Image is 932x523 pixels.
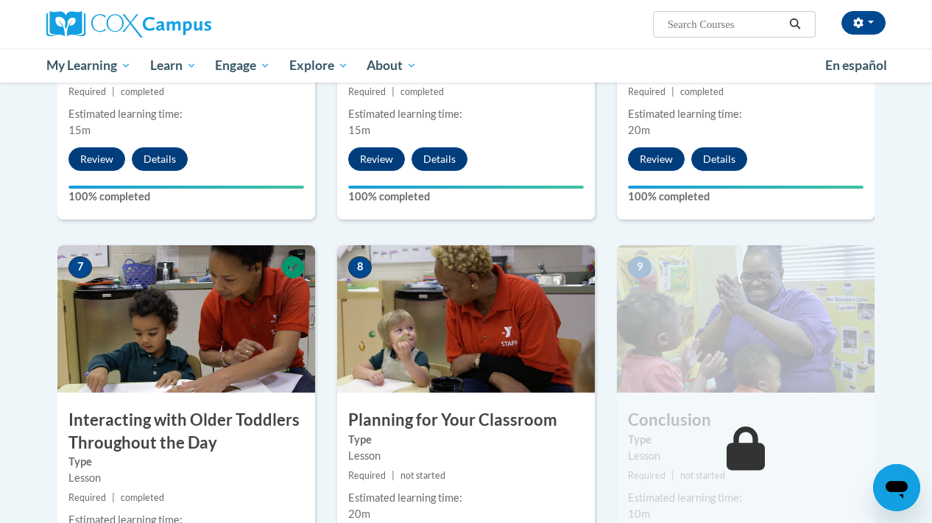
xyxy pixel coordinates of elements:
span: | [671,86,674,97]
span: | [392,86,395,97]
div: Your progress [348,186,584,189]
span: Explore [289,57,348,74]
img: Course Image [617,245,875,393]
div: Your progress [68,186,304,189]
img: Cox Campus [46,11,211,38]
div: Lesson [68,470,304,486]
span: 10m [628,508,650,520]
div: Estimated learning time: [348,106,584,122]
label: Type [68,454,304,470]
label: 100% completed [68,189,304,205]
div: Estimated learning time: [68,106,304,122]
a: My Learning [37,49,141,83]
span: | [112,492,115,503]
button: Account Settings [841,11,886,35]
span: Required [68,492,106,503]
label: 100% completed [628,189,864,205]
span: Required [68,86,106,97]
div: Main menu [35,49,897,83]
a: About [358,49,427,83]
iframe: Button to launch messaging window [873,464,920,511]
label: Type [348,432,584,448]
span: Required [628,470,666,481]
span: My Learning [46,57,131,74]
div: Your progress [628,186,864,189]
button: Details [691,147,747,171]
span: | [671,470,674,481]
a: Engage [205,49,280,83]
a: Learn [141,49,206,83]
span: completed [121,492,164,503]
span: About [367,57,417,74]
div: Estimated learning time: [628,106,864,122]
div: Lesson [348,448,584,464]
button: Details [132,147,188,171]
span: 9 [628,256,652,278]
span: 20m [348,508,370,520]
span: 15m [348,124,370,136]
h3: Planning for Your Classroom [337,409,595,432]
span: Learn [150,57,197,74]
span: Required [628,86,666,97]
span: completed [400,86,444,97]
span: | [112,86,115,97]
button: Details [412,147,467,171]
label: Type [628,432,864,448]
div: Lesson [628,448,864,464]
button: Review [68,147,125,171]
span: Engage [215,57,270,74]
label: 100% completed [348,189,584,205]
input: Search Courses [666,15,784,33]
h3: Interacting with Older Toddlers Throughout the Day [57,409,315,454]
span: | [392,470,395,481]
span: Required [348,470,386,481]
span: completed [121,86,164,97]
button: Search [784,15,806,33]
span: 8 [348,256,372,278]
a: Explore [280,49,358,83]
span: not started [680,470,725,481]
div: Estimated learning time: [628,490,864,506]
h3: Conclusion [617,409,875,432]
a: Cox Campus [46,11,311,38]
button: Review [348,147,405,171]
img: Course Image [337,245,595,393]
span: 7 [68,256,92,278]
img: Course Image [57,245,315,393]
span: 15m [68,124,91,136]
span: En español [825,57,887,73]
a: En español [816,50,897,81]
span: Required [348,86,386,97]
div: Estimated learning time: [348,490,584,506]
span: completed [680,86,724,97]
span: 20m [628,124,650,136]
button: Review [628,147,685,171]
span: not started [400,470,445,481]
